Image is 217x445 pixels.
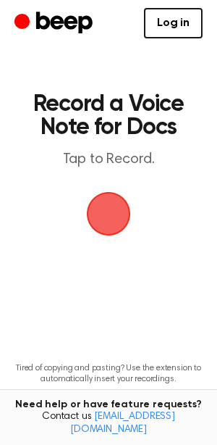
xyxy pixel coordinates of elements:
h1: Record a Voice Note for Docs [26,93,191,139]
a: Beep [14,9,96,38]
button: Beep Logo [87,192,130,236]
span: Contact us [9,411,208,436]
p: Tap to Record. [26,151,191,169]
a: [EMAIL_ADDRESS][DOMAIN_NAME] [70,412,175,435]
a: Log in [144,8,203,38]
p: Tired of copying and pasting? Use the extension to automatically insert your recordings. [12,363,205,385]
